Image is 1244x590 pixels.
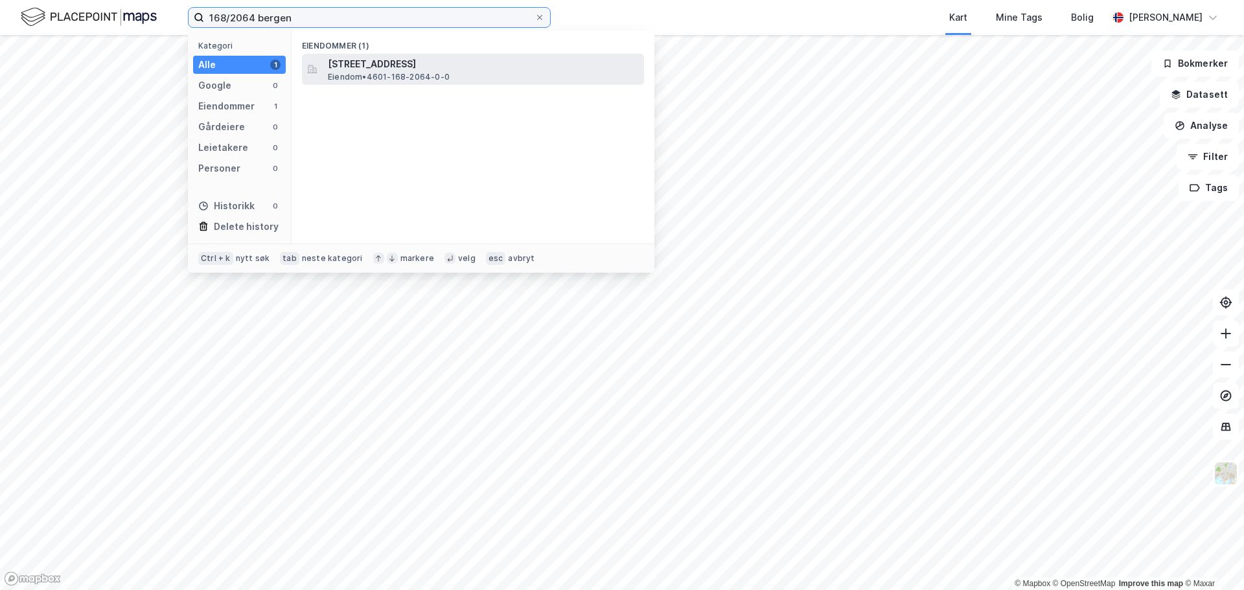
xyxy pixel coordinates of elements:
[198,140,248,155] div: Leietakere
[198,57,216,73] div: Alle
[198,41,286,51] div: Kategori
[280,252,299,265] div: tab
[302,253,363,264] div: neste kategori
[198,98,255,114] div: Eiendommer
[1015,579,1050,588] a: Mapbox
[400,253,434,264] div: markere
[270,101,281,111] div: 1
[1151,51,1239,76] button: Bokmerker
[1179,528,1244,590] div: Kontrollprogram for chat
[270,163,281,174] div: 0
[270,201,281,211] div: 0
[486,252,506,265] div: esc
[328,56,639,72] span: [STREET_ADDRESS]
[198,198,255,214] div: Historikk
[1164,113,1239,139] button: Analyse
[1071,10,1094,25] div: Bolig
[1214,461,1238,486] img: Z
[508,253,535,264] div: avbryt
[236,253,270,264] div: nytt søk
[4,571,61,586] a: Mapbox homepage
[198,119,245,135] div: Gårdeiere
[270,122,281,132] div: 0
[996,10,1042,25] div: Mine Tags
[1179,528,1244,590] iframe: Chat Widget
[198,78,231,93] div: Google
[21,6,157,28] img: logo.f888ab2527a4732fd821a326f86c7f29.svg
[949,10,967,25] div: Kart
[458,253,476,264] div: velg
[270,80,281,91] div: 0
[292,30,654,54] div: Eiendommer (1)
[328,72,450,82] span: Eiendom • 4601-168-2064-0-0
[1177,144,1239,170] button: Filter
[1129,10,1203,25] div: [PERSON_NAME]
[270,142,281,153] div: 0
[198,252,233,265] div: Ctrl + k
[1053,579,1116,588] a: OpenStreetMap
[270,60,281,70] div: 1
[1119,579,1183,588] a: Improve this map
[204,8,535,27] input: Søk på adresse, matrikkel, gårdeiere, leietakere eller personer
[1179,175,1239,201] button: Tags
[214,219,279,234] div: Delete history
[198,161,240,176] div: Personer
[1160,82,1239,108] button: Datasett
